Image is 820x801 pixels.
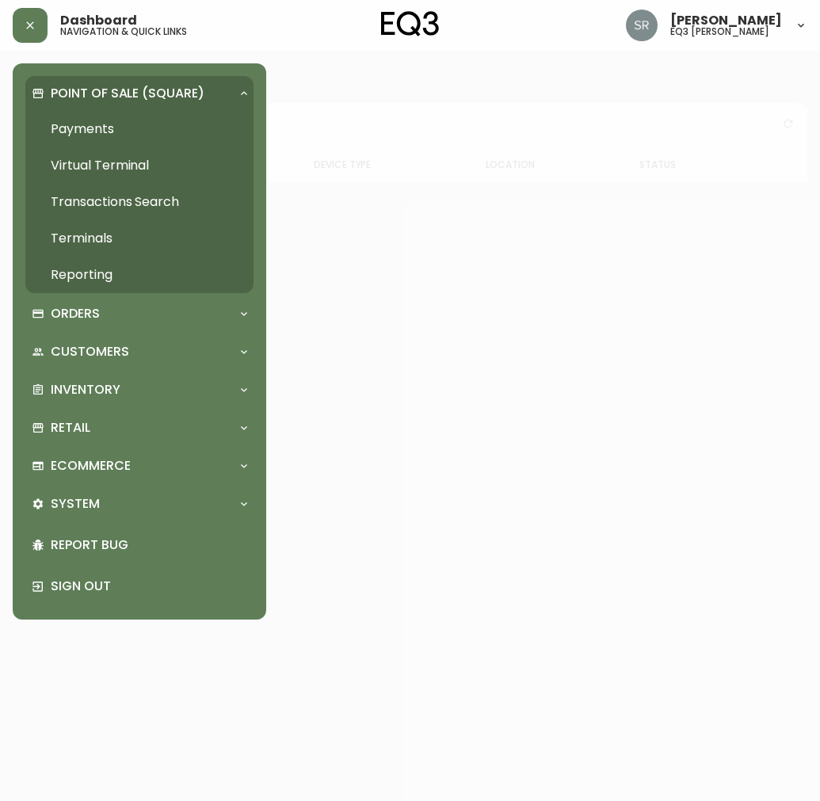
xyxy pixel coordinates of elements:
[25,372,254,407] div: Inventory
[60,14,137,27] span: Dashboard
[25,184,254,220] a: Transactions Search
[25,524,254,566] div: Report Bug
[25,566,254,607] div: Sign Out
[51,343,129,360] p: Customers
[670,14,782,27] span: [PERSON_NAME]
[626,10,658,41] img: ecb3b61e70eec56d095a0ebe26764225
[51,305,100,322] p: Orders
[25,220,254,257] a: Terminals
[25,76,254,111] div: Point of Sale (Square)
[25,486,254,521] div: System
[25,296,254,331] div: Orders
[670,27,769,36] h5: eq3 [PERSON_NAME]
[25,448,254,483] div: Ecommerce
[51,578,247,595] p: Sign Out
[51,381,120,399] p: Inventory
[51,85,204,102] p: Point of Sale (Square)
[25,334,254,369] div: Customers
[51,457,131,475] p: Ecommerce
[51,536,247,554] p: Report Bug
[51,419,90,437] p: Retail
[25,257,254,293] a: Reporting
[51,495,100,513] p: System
[25,111,254,147] a: Payments
[25,147,254,184] a: Virtual Terminal
[381,11,440,36] img: logo
[25,410,254,445] div: Retail
[60,27,187,36] h5: navigation & quick links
